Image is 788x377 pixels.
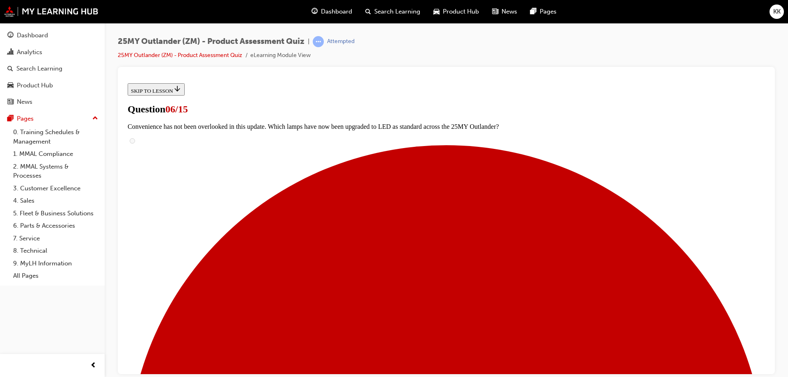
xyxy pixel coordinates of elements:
[10,232,101,245] a: 7. Service
[17,48,42,57] div: Analytics
[92,113,98,124] span: up-icon
[3,111,101,126] button: Pages
[3,45,101,60] a: Analytics
[118,52,242,59] a: 25MY Outlander (ZM) - Product Assessment Quiz
[327,38,355,46] div: Attempted
[17,31,48,40] div: Dashboard
[10,257,101,270] a: 9. MyLH Information
[365,7,371,17] span: search-icon
[17,114,34,123] div: Pages
[10,244,101,257] a: 8. Technical
[17,97,32,107] div: News
[16,64,62,73] div: Search Learning
[17,81,53,90] div: Product Hub
[250,51,311,60] li: eLearning Module View
[524,3,563,20] a: pages-iconPages
[312,7,318,17] span: guage-icon
[530,7,536,17] span: pages-icon
[770,5,784,19] button: KK
[10,126,101,148] a: 0. Training Schedules & Management
[3,94,101,110] a: News
[10,219,101,232] a: 6. Parts & Accessories
[10,160,101,182] a: 2. MMAL Systems & Processes
[4,6,98,17] img: mmal
[3,78,101,93] a: Product Hub
[10,148,101,160] a: 1. MMAL Compliance
[321,7,352,16] span: Dashboard
[10,270,101,282] a: All Pages
[313,36,324,47] span: learningRecordVerb_ATTEMPT-icon
[773,7,781,16] span: KK
[7,82,14,89] span: car-icon
[7,49,14,56] span: chart-icon
[433,7,440,17] span: car-icon
[7,32,14,39] span: guage-icon
[7,115,14,123] span: pages-icon
[90,361,96,371] span: prev-icon
[359,3,427,20] a: search-iconSearch Learning
[7,98,14,106] span: news-icon
[486,3,524,20] a: news-iconNews
[3,26,101,111] button: DashboardAnalyticsSearch LearningProduct HubNews
[305,3,359,20] a: guage-iconDashboard
[427,3,486,20] a: car-iconProduct Hub
[7,8,57,14] span: SKIP TO LESSON
[443,7,479,16] span: Product Hub
[3,61,101,76] a: Search Learning
[118,37,305,46] span: 25MY Outlander (ZM) - Product Assessment Quiz
[10,207,101,220] a: 5. Fleet & Business Solutions
[540,7,557,16] span: Pages
[308,37,309,46] span: |
[374,7,420,16] span: Search Learning
[10,194,101,207] a: 4. Sales
[7,65,13,73] span: search-icon
[3,3,60,16] button: SKIP TO LESSON
[3,28,101,43] a: Dashboard
[10,182,101,195] a: 3. Customer Excellence
[502,7,517,16] span: News
[492,7,498,17] span: news-icon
